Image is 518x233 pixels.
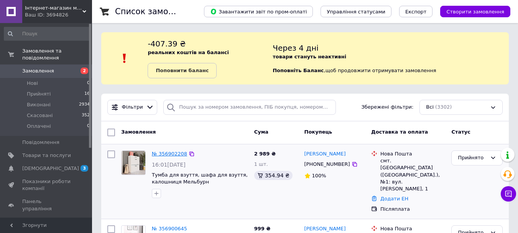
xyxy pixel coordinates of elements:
span: 3 [81,165,88,172]
a: № 356900645 [152,226,187,231]
span: Створити замовлення [446,9,504,15]
span: Прийняті [27,91,51,97]
input: Пошук [4,27,90,41]
a: Тумба для взуття, шафа для взуття, калошниця Мельбурн Ш700*В920*Г280 Білий [152,172,248,192]
span: 999 ₴ [254,226,271,231]
b: Поповніть Баланс [273,68,324,73]
span: Завантажити звіт по пром-оплаті [210,8,307,15]
span: 1 шт. [254,161,268,167]
div: [PHONE_NUMBER] [303,159,352,169]
div: 354.94 ₴ [254,171,293,180]
span: 352 [82,112,90,119]
span: Через 4 дні [273,43,319,53]
span: Статус [451,129,470,135]
span: 2934 [79,101,90,108]
span: 2 989 ₴ [254,151,276,157]
a: [PERSON_NAME] [304,225,346,233]
div: Післяплата [380,206,445,213]
span: Скасовані [27,112,53,119]
button: Чат з покупцем [501,186,516,202]
b: Поповнити баланс [156,68,209,73]
button: Створити замовлення [440,6,510,17]
span: Експорт [405,9,427,15]
span: Cума [254,129,268,135]
span: Замовлення [22,68,54,74]
span: Показники роботи компанії [22,178,71,192]
span: -407.39 ₴ [148,39,186,48]
button: Завантажити звіт по пром-оплаті [204,6,313,17]
b: реальних коштів на балансі [148,50,229,55]
a: Поповнити баланс [148,63,217,78]
span: Всі [426,104,434,111]
h1: Список замовлень [115,7,193,16]
span: Замовлення та повідомлення [22,48,92,61]
span: Збережені фільтри: [361,104,413,111]
span: Повідомлення [22,139,59,146]
img: :exclamation: [119,53,130,64]
div: Прийнято [458,154,487,162]
a: Створити замовлення [432,8,510,14]
span: Нові [27,80,38,87]
img: Фото товару [122,151,145,175]
span: (3302) [435,104,452,110]
span: Інтернет-магазин меблів "РедЛайн" [25,5,82,12]
a: [PERSON_NAME] [304,150,346,158]
span: 0 [87,123,90,130]
span: Покупець [304,129,332,135]
span: Замовлення [121,129,156,135]
button: Експорт [399,6,433,17]
span: Управління статусами [327,9,385,15]
a: Додати ЕН [380,196,408,202]
span: 2 [81,68,88,74]
span: Панель управління [22,198,71,212]
span: [DEMOGRAPHIC_DATA] [22,165,79,172]
button: Управління статусами [321,6,391,17]
input: Пошук за номером замовлення, ПІБ покупця, номером телефону, Email, номером накладної [163,100,335,115]
span: 100% [312,173,326,178]
div: Нова Пошта [380,225,445,232]
span: 0 [87,80,90,87]
span: 16:01[DATE] [152,162,186,168]
b: товари стануть неактивні [273,54,346,59]
a: № 356902208 [152,151,187,157]
div: Ваш ID: 3694826 [25,12,92,18]
span: Виконані [27,101,51,108]
span: Фільтри [122,104,143,111]
span: Доставка та оплата [371,129,428,135]
span: Товари та послуги [22,152,71,159]
span: 16 [84,91,90,97]
div: Нова Пошта [380,150,445,157]
span: Оплачені [27,123,51,130]
a: Фото товару [121,150,146,175]
div: , щоб продовжити отримувати замовлення [273,38,509,78]
div: смт. [GEOGRAPHIC_DATA] ([GEOGRAPHIC_DATA].), №1: вул. [PERSON_NAME], 1 [380,157,445,192]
